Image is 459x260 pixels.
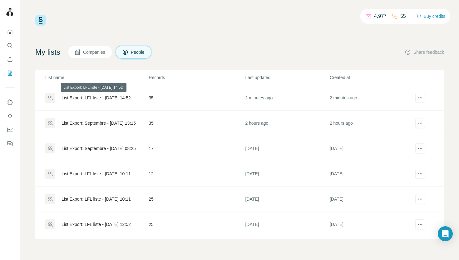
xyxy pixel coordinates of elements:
[62,221,131,227] div: List Export: LFL liste - [DATE] 12:52
[35,47,60,57] h4: My lists
[245,187,329,212] td: [DATE]
[5,67,15,79] button: My lists
[148,212,245,237] td: 25
[329,85,414,111] td: 2 minutes ago
[329,187,414,212] td: [DATE]
[5,54,15,65] button: Enrich CSV
[330,74,413,81] p: Created at
[329,111,414,136] td: 2 hours ago
[62,196,131,202] div: List Export: LFL liste - [DATE] 10:11
[148,111,245,136] td: 35
[329,136,414,161] td: [DATE]
[245,85,329,111] td: 2 minutes ago
[245,74,329,81] p: Last updated
[405,49,444,55] button: Share feedback
[5,40,15,51] button: Search
[62,120,136,126] div: List Export: Septembre - [DATE] 13:15
[415,118,425,128] button: actions
[5,6,15,16] img: Avatar
[245,212,329,237] td: [DATE]
[131,49,145,55] span: People
[45,74,148,81] p: List name
[415,194,425,204] button: actions
[415,93,425,103] button: actions
[62,171,131,177] div: List Export: LFL liste - [DATE] 10:11
[374,12,387,20] p: 4,977
[148,85,245,111] td: 35
[329,212,414,237] td: [DATE]
[415,219,425,229] button: actions
[62,145,136,152] div: List Export: Septembre - [DATE] 08:25
[438,226,453,241] div: Open Intercom Messenger
[5,138,15,149] button: Feedback
[415,169,425,179] button: actions
[245,111,329,136] td: 2 hours ago
[148,187,245,212] td: 25
[148,136,245,161] td: 17
[83,49,106,55] span: Companies
[400,12,406,20] p: 55
[148,161,245,187] td: 12
[245,136,329,161] td: [DATE]
[5,110,15,122] button: Use Surfe API
[329,161,414,187] td: [DATE]
[62,95,131,101] div: List Export: LFL liste - [DATE] 14:52
[416,12,445,21] button: Buy credits
[5,97,15,108] button: Use Surfe on LinkedIn
[415,143,425,153] button: actions
[5,26,15,37] button: Quick start
[149,74,244,81] p: Records
[5,124,15,135] button: Dashboard
[35,15,46,26] img: Surfe Logo
[245,161,329,187] td: [DATE]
